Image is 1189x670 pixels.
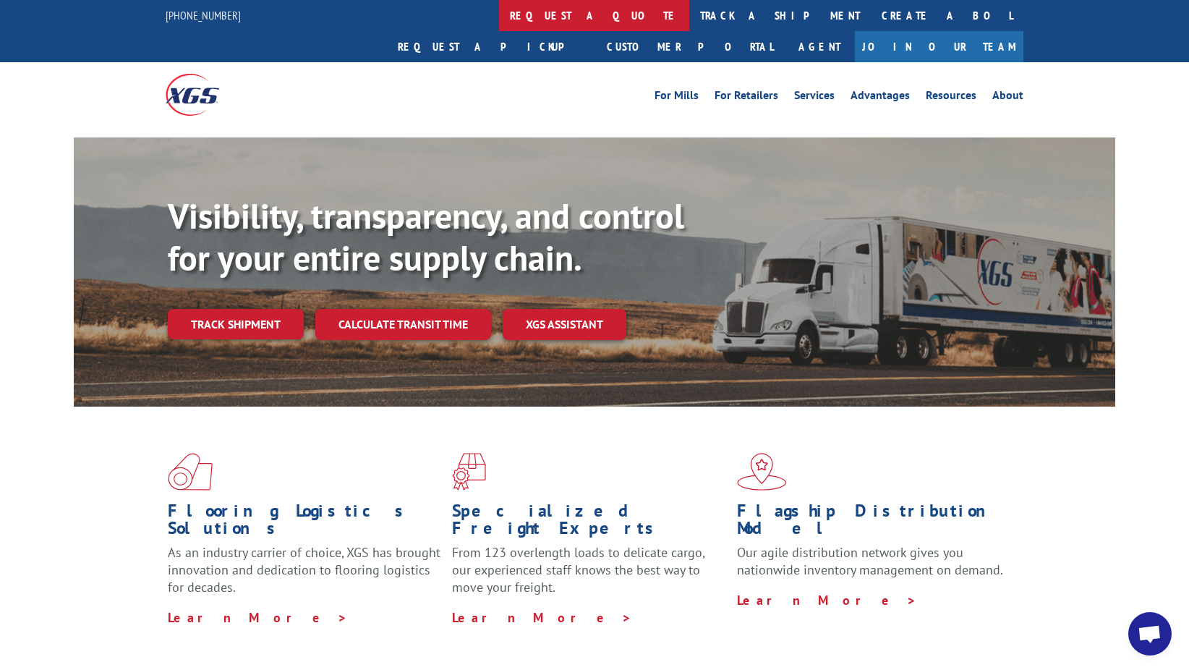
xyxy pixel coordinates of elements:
a: Calculate transit time [315,309,491,340]
h1: Flagship Distribution Model [737,502,1010,544]
div: Open chat [1128,612,1172,656]
a: Join Our Team [855,31,1023,62]
a: Request a pickup [387,31,596,62]
a: Learn More > [168,609,348,626]
span: Our agile distribution network gives you nationwide inventory management on demand. [737,544,1003,578]
b: Visibility, transparency, and control for your entire supply chain. [168,193,684,280]
a: Advantages [851,90,910,106]
a: Services [794,90,835,106]
a: About [992,90,1023,106]
a: Learn More > [452,609,632,626]
a: [PHONE_NUMBER] [166,8,241,22]
a: Customer Portal [596,31,784,62]
a: For Retailers [715,90,778,106]
a: Track shipment [168,309,304,339]
a: For Mills [655,90,699,106]
img: xgs-icon-focused-on-flooring-red [452,453,486,491]
a: Learn More > [737,592,917,608]
a: XGS ASSISTANT [503,309,626,340]
h1: Flooring Logistics Solutions [168,502,441,544]
span: As an industry carrier of choice, XGS has brought innovation and dedication to flooring logistics... [168,544,440,595]
img: xgs-icon-total-supply-chain-intelligence-red [168,453,213,491]
a: Agent [784,31,855,62]
p: From 123 overlength loads to delicate cargo, our experienced staff knows the best way to move you... [452,544,725,608]
img: xgs-icon-flagship-distribution-model-red [737,453,787,491]
h1: Specialized Freight Experts [452,502,725,544]
a: Resources [926,90,976,106]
